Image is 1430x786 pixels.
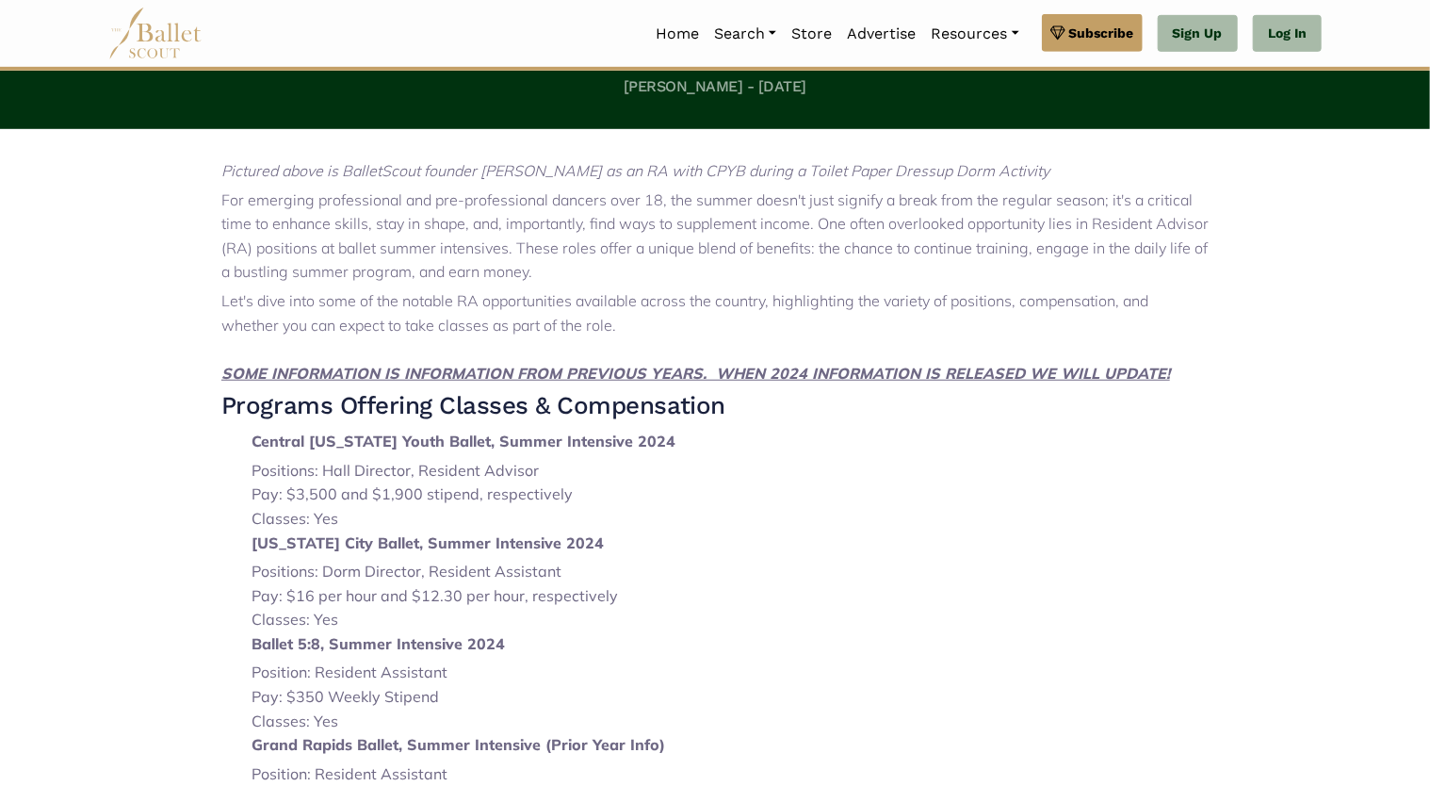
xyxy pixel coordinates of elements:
a: Home [648,14,707,54]
li: Classes: Yes [252,608,1209,632]
h3: Programs Offering Classes & Compensation [221,390,1209,422]
p: For emerging professional and pre-professional dancers over 18, the summer doesn't just signify a... [221,188,1209,285]
li: Classes: Yes [252,507,1209,532]
a: Resources [923,14,1026,54]
a: Sign Up [1158,15,1238,53]
strong: SOME INFORMATION IS INFORMATION FROM PREVIOUS YEARS. WHEN 2024 INFORMATION IS RELEASED WE WILL UP... [221,364,1170,383]
strong: Grand Rapids Ballet, Summer Intensive (Prior Year Info) [252,735,665,754]
span: Subscribe [1069,23,1134,43]
li: Position: Resident Assistant [252,661,1209,685]
a: Log In [1253,15,1322,53]
a: Advertise [839,14,923,54]
img: gem.svg [1050,23,1065,43]
li: Classes: Yes [252,710,1209,734]
a: Search [707,14,784,54]
li: Positions: Dorm Director, Resident Assistant [252,560,1209,584]
li: Pay: $16 per hour and $12.30 per hour, respectively [252,584,1209,609]
strong: [US_STATE] City Ballet, Summer Intensive 2024 [252,533,604,552]
li: Positions: Hall Director, Resident Advisor [252,459,1209,483]
h5: [PERSON_NAME] - [DATE] [116,77,1314,97]
a: Store [784,14,839,54]
em: Pictured above is BalletScout founder [PERSON_NAME] as an RA with CPYB during a Toilet Paper Dres... [221,161,1049,180]
li: Pay: $350 Weekly Stipend [252,685,1209,710]
li: Pay: $3,500 and $1,900 stipend, respectively [252,483,1209,507]
strong: Central [US_STATE] Youth Ballet, Summer Intensive 2024 [252,432,675,450]
strong: Ballet 5:8, Summer Intensive 2024 [252,634,505,653]
a: Subscribe [1042,14,1143,52]
p: Let's dive into some of the notable RA opportunities available across the country, highlighting t... [221,289,1209,385]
